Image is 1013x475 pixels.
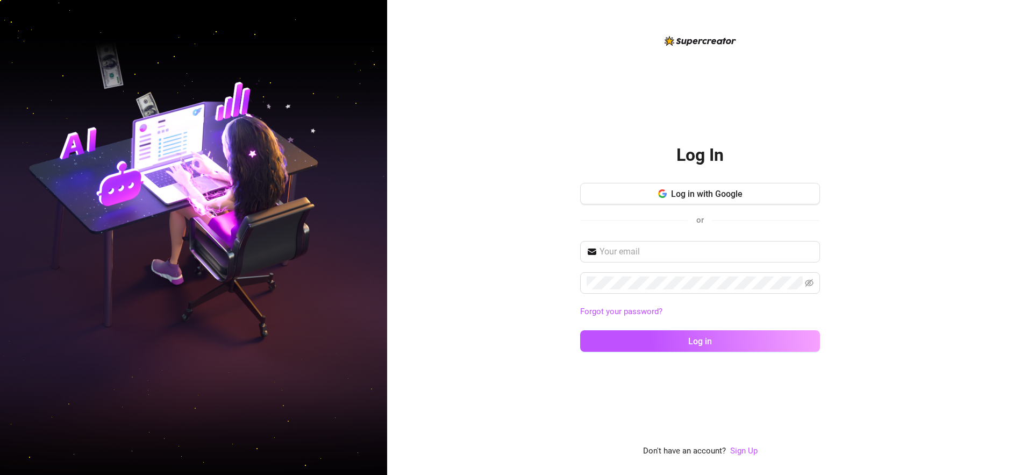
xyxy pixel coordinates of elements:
a: Forgot your password? [580,307,662,316]
a: Forgot your password? [580,306,820,318]
h2: Log In [676,144,724,166]
input: Your email [600,245,814,258]
a: Sign Up [730,446,758,456]
span: eye-invisible [805,279,814,287]
img: logo-BBDzfeDw.svg [665,36,736,46]
span: or [696,215,704,225]
a: Sign Up [730,445,758,458]
button: Log in with Google [580,183,820,204]
span: Log in with Google [671,189,743,199]
span: Don't have an account? [643,445,726,458]
span: Log in [688,336,712,346]
button: Log in [580,330,820,352]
